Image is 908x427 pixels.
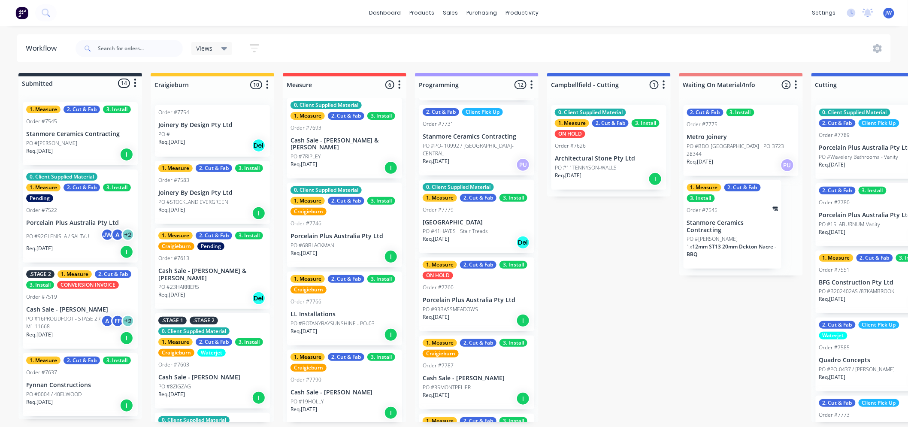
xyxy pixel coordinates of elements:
[291,208,327,215] div: Craigieburn
[687,109,723,116] div: 2. Cut & Fab
[502,6,543,19] div: productivity
[419,180,534,254] div: 0. Client Supplied Material1. Measure2. Cut & Fab3. InstallOrder #7779[GEOGRAPHIC_DATA]PO #41HAYE...
[291,233,399,240] p: Porcelain Plus Australia Pty Ltd
[158,121,266,129] p: Joinery By Design Pty Ltd
[365,6,406,19] a: dashboard
[287,350,402,424] div: 1. Measure2. Cut & Fab3. InstallCraigieburnOrder #7790Cash Sale - [PERSON_NAME]PO #19HOLLYReq.[DA...
[158,291,185,299] p: Req. [DATE]
[516,236,530,249] div: Del
[26,245,53,252] p: Req. [DATE]
[291,327,317,335] p: Req. [DATE]
[26,331,53,339] p: Req. [DATE]
[819,373,846,381] p: Req. [DATE]
[291,320,375,327] p: PO #BOTANYBAYSUNSHINE - PO-03
[423,375,531,382] p: Cash Sale - [PERSON_NAME]
[555,142,586,150] div: Order #7626
[291,406,317,413] p: Req. [DATE]
[64,184,100,191] div: 2. Cut & Fab
[460,417,496,425] div: 2. Cut & Fab
[291,153,321,161] p: PO #7RIPLEY
[26,147,53,155] p: Req. [DATE]
[886,9,892,17] span: JW
[632,119,660,127] div: 3. Install
[26,118,57,125] div: Order #7545
[684,180,781,269] div: 1. Measure2. Cut & Fab3. InstallOrder #7545Stanmore Ceramics ContractingPO #[PERSON_NAME]1x12mm S...
[158,416,230,424] div: 0. Client Supplied Material
[15,6,28,19] img: Factory
[26,206,57,214] div: Order #7522
[423,297,531,304] p: Porcelain Plus Australia Pty Ltd
[291,298,321,306] div: Order #7766
[158,176,189,184] div: Order #7583
[23,267,138,349] div: .STAGE 21. Measure2. Cut & Fab3. InstallCONVERSION INVOICEOrder #7519Cash Sale - [PERSON_NAME]PO ...
[819,288,895,295] p: PO #B202402AS /87KAMBROOK
[197,242,224,250] div: Pending
[26,106,61,113] div: 1. Measure
[155,105,270,157] div: Order #7754Joinery By Design Pty LtdPO #Req.[DATE]Del
[252,291,266,305] div: Del
[724,184,761,191] div: 2. Cut & Fab
[592,119,629,127] div: 2. Cut & Fab
[95,270,131,278] div: 2. Cut & Fab
[287,183,402,267] div: 0. Client Supplied Material1. Measure2. Cut & Fab3. InstallCraigieburnOrder #7746Porcelain Plus A...
[423,261,457,269] div: 1. Measure
[291,197,325,205] div: 1. Measure
[419,257,534,331] div: 1. Measure2. Cut & Fab3. InstallON HOLDOrder #7760Porcelain Plus Australia Pty LtdPO #93BASSMEADO...
[197,44,213,53] span: Views
[26,293,57,301] div: Order #7519
[687,121,718,128] div: Order #7775
[158,138,185,146] p: Req. [DATE]
[287,98,402,179] div: 0. Client Supplied Material1. Measure2. Cut & Fab3. InstallOrder #7693Cash Sale - [PERSON_NAME] &...
[687,142,795,158] p: PO #BDO-[GEOGRAPHIC_DATA] - PO-3723-28344
[158,383,191,391] p: PO #8ZIGZAG
[460,194,496,202] div: 2. Cut & Fab
[857,254,893,262] div: 2. Cut & Fab
[687,206,718,214] div: Order #7545
[158,109,189,116] div: Order #7754
[384,161,398,175] div: I
[158,130,170,138] p: PO #
[859,119,899,127] div: Client Pick Up
[291,242,334,249] p: PO #68BLACKMAN
[121,315,134,327] div: + 2
[439,6,463,19] div: sales
[423,235,449,243] p: Req. [DATE]
[687,243,777,258] span: 12mm ST13 20mm Dekton Nacre - BBQ
[328,112,364,120] div: 2. Cut & Fab
[158,374,266,381] p: Cash Sale - [PERSON_NAME]
[291,112,325,120] div: 1. Measure
[423,339,457,347] div: 1. Measure
[328,197,364,205] div: 2. Cut & Fab
[291,376,321,384] div: Order #7790
[555,119,589,127] div: 1. Measure
[291,364,327,372] div: Craigieburn
[252,206,266,220] div: I
[23,102,138,165] div: 1. Measure2. Cut & Fab3. InstallOrder #7545Stanmore Ceramics ContractingPO #[PERSON_NAME]Req.[DATE]I
[726,109,754,116] div: 3. Install
[291,186,362,194] div: 0. Client Supplied Material
[121,228,134,241] div: + 2
[819,399,856,407] div: 2. Cut & Fab
[687,243,693,250] span: 1 x
[555,155,663,162] p: Architectural Stone Pty Ltd
[26,398,53,406] p: Req. [DATE]
[291,275,325,283] div: 1. Measure
[101,228,114,241] div: JW
[158,391,185,398] p: Req. [DATE]
[419,336,534,409] div: 1. Measure2. Cut & Fab3. InstallCraigieburnOrder #7787Cash Sale - [PERSON_NAME]PO #35MONTPELIERRe...
[423,142,531,157] p: PO #PO- 10992 / [GEOGRAPHIC_DATA]-CENTRAL
[555,109,626,116] div: 0. Client Supplied Material
[101,315,114,327] div: A
[23,170,138,263] div: 0. Client Supplied Material1. Measure2. Cut & Fab3. InstallPendingOrder #7522Porcelain Plus Austr...
[158,349,194,357] div: Craigieburn
[26,184,61,191] div: 1. Measure
[291,353,325,361] div: 1. Measure
[423,206,454,214] div: Order #7779
[516,314,530,327] div: I
[423,133,531,140] p: Stanmore Ceramics Contracting
[819,411,850,419] div: Order #7773
[423,157,449,165] p: Req. [DATE]
[423,391,449,399] p: Req. [DATE]
[155,161,270,224] div: 1. Measure2. Cut & Fab3. InstallOrder #7583Joinery By Design Pty LtdPO #STOCKLAND EVERGREENReq.[D...
[781,158,794,172] div: PU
